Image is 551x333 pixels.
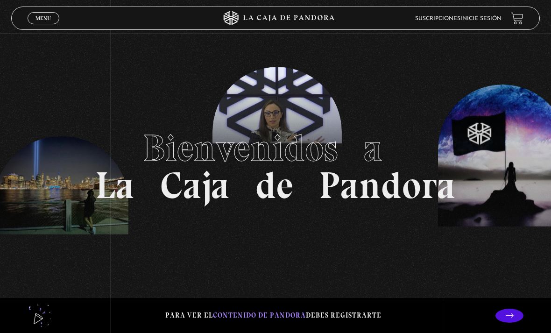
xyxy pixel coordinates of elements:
[511,12,523,25] a: View your shopping cart
[415,16,460,21] a: Suscripciones
[33,23,55,30] span: Cerrar
[35,15,51,21] span: Menu
[460,16,502,21] a: Inicie sesión
[213,311,306,319] span: contenido de Pandora
[95,129,456,204] h1: La Caja de Pandora
[143,126,408,170] span: Bienvenidos a
[165,309,381,322] p: Para ver el debes registrarte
